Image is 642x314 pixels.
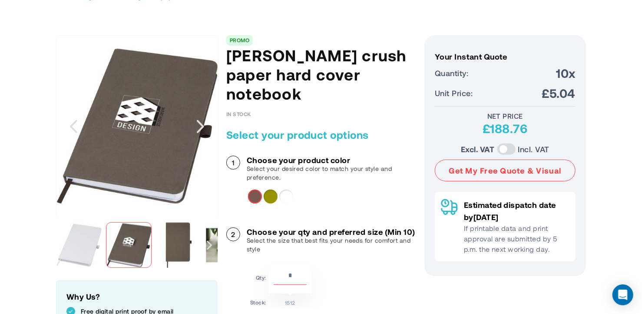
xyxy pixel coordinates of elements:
div: Previous [56,35,91,218]
a: PROMO [230,37,249,43]
img: Delivery [441,199,458,215]
td: Stock: [250,296,266,307]
td: Qty: [250,264,266,294]
div: Fabianna crush paper hard cover notebook [156,218,206,272]
div: Coffee brown [248,190,262,204]
div: Fabianna crush paper hard cover notebook [106,218,156,272]
p: Select the size that best fits your needs for comfort and style [247,236,416,254]
div: £188.76 [435,120,576,136]
span: 10x [556,65,576,81]
p: If printable data and print approval are submitted by 5 p.m. the next working day. [464,223,569,254]
p: Select your desired color to match your style and preference. [247,164,416,182]
span: In stock [226,111,251,117]
div: Net Price [435,112,576,120]
h3: Choose your product color [247,156,416,164]
p: Estimated dispatch date by [464,199,569,223]
span: £5.04 [542,85,576,101]
span: Unit Price: [435,87,473,99]
div: Open Intercom Messenger [612,284,633,305]
label: Excl. VAT [461,143,494,155]
div: Fabianna crush paper hard cover notebook [56,218,106,272]
h2: Select your product options [226,128,416,142]
h2: Why Us? [66,291,207,303]
td: 1512 [268,296,312,307]
img: Fabianna crush paper hard cover notebook [56,45,218,207]
div: Availability [226,111,251,117]
button: Get My Free Quote & Visual [435,160,576,181]
label: Incl. VAT [518,143,549,155]
img: Fabianna crush paper hard cover notebook [56,222,102,268]
div: White [279,190,293,204]
span: Quantity: [435,67,468,79]
img: Fabianna crush paper hard cover notebook [156,222,202,268]
img: Fabianna crush paper hard cover notebook [106,222,152,268]
div: Next [202,218,218,272]
div: Olive [264,190,278,204]
h3: Choose your qty and preferred size (Min 10) [247,227,416,236]
span: [DATE] [473,212,499,222]
div: Next [183,35,218,218]
h1: [PERSON_NAME] crush paper hard cover notebook [226,46,416,103]
h3: Your Instant Quote [435,52,576,61]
